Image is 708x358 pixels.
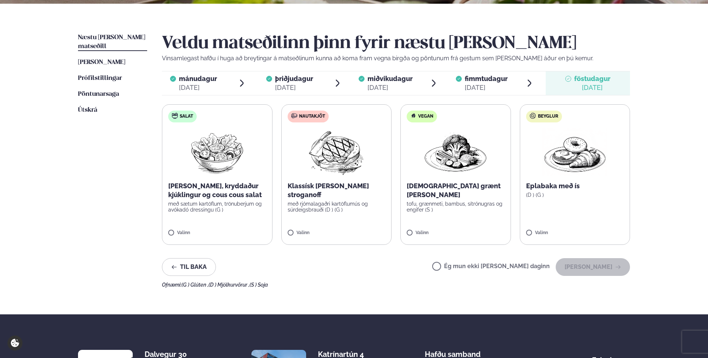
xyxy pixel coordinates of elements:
span: Salat [180,114,193,119]
span: Beyglur [538,114,558,119]
p: tofu, grænmeti, bambus, sítrónugras og engifer (S ) [407,201,505,213]
p: með rjómalagaðri kartöflumús og súrdeigsbrauði (D ) (G ) [288,201,386,213]
button: [PERSON_NAME] [556,258,630,276]
div: Ofnæmi: [162,282,630,288]
p: Klassísk [PERSON_NAME] stroganoff [288,182,386,199]
span: Pöntunarsaga [78,91,119,97]
p: Eplabaka með ís [526,182,624,190]
div: [DATE] [179,83,217,92]
a: Cookie settings [7,335,23,351]
img: Salad.png [184,128,250,176]
span: Næstu [PERSON_NAME] matseðill [78,34,145,50]
div: [DATE] [465,83,508,92]
span: Prófílstillingar [78,75,122,81]
span: (D ) Mjólkurvörur , [209,282,250,288]
a: [PERSON_NAME] [78,58,125,67]
span: (S ) Soja [250,282,268,288]
button: Til baka [162,258,216,276]
img: Vegan.svg [410,113,416,119]
img: beef.svg [291,113,297,119]
div: [DATE] [275,83,313,92]
span: mánudagur [179,75,217,82]
span: þriðjudagur [275,75,313,82]
img: Croissant.png [542,128,607,176]
span: Vegan [418,114,433,119]
a: Útskrá [78,106,97,115]
p: (D ) (G ) [526,192,624,198]
span: Útskrá [78,107,97,113]
p: [DEMOGRAPHIC_DATA] grænt [PERSON_NAME] [407,182,505,199]
span: föstudagur [574,75,610,82]
img: salad.svg [172,113,178,119]
h2: Veldu matseðilinn þinn fyrir næstu [PERSON_NAME] [162,33,630,54]
a: Pöntunarsaga [78,90,119,99]
img: bagle-new-16px.svg [530,113,536,119]
span: Nautakjöt [299,114,325,119]
img: Beef-Meat.png [304,128,369,176]
p: með sætum kartöflum, trönuberjum og avókadó dressingu (G ) [168,201,266,213]
div: [DATE] [367,83,413,92]
div: [DATE] [574,83,610,92]
img: Vegan.png [423,128,488,176]
span: miðvikudagur [367,75,413,82]
span: fimmtudagur [465,75,508,82]
span: (G ) Glúten , [182,282,209,288]
a: Næstu [PERSON_NAME] matseðill [78,33,147,51]
p: [PERSON_NAME], kryddaður kjúklingur og cous cous salat [168,182,266,199]
span: [PERSON_NAME] [78,59,125,65]
a: Prófílstillingar [78,74,122,83]
p: Vinsamlegast hafðu í huga að breytingar á matseðlinum kunna að koma fram vegna birgða og pöntunum... [162,54,630,63]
